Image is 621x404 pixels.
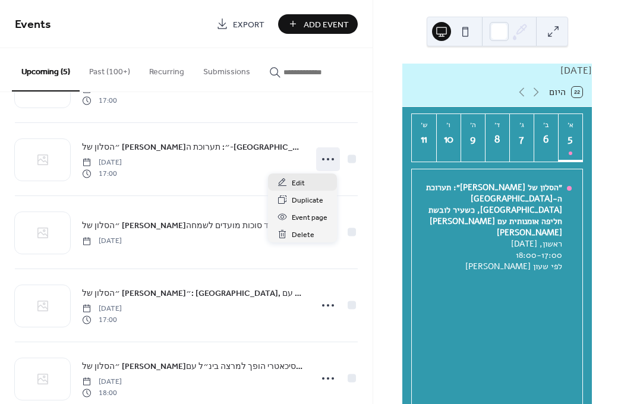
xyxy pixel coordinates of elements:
[415,120,433,130] div: ש׳
[541,250,562,261] span: 17:00
[82,168,122,179] span: 17:00
[461,114,485,162] button: ה׳9
[82,359,304,373] a: ״הסלון של [PERSON_NAME]״: כיצד נער שאושפז בבית חולים פסיכאטרי הופך למרצה בינ״ל עם [PERSON_NAME]
[82,288,304,300] span: ״הסלון של [PERSON_NAME]״: [GEOGRAPHIC_DATA], שוגונים, גיישות מסורת וקדמה עם [PERSON_NAME] לאור
[82,140,304,154] a: ״הסלון של [PERSON_NAME]״: תערוכת ה-[GEOGRAPHIC_DATA] [GEOGRAPHIC_DATA], כשעיר לובשת חליפה אומנותי...
[12,48,80,91] button: Upcoming (5)
[516,250,537,261] span: 18:00
[488,120,506,130] div: ד׳
[490,132,504,146] div: 8
[82,304,122,314] span: [DATE]
[15,13,51,36] span: Events
[509,114,534,162] button: ג׳7
[82,95,122,106] span: 17:00
[292,212,327,224] span: Event page
[412,114,436,162] button: ש׳11
[82,314,122,325] span: 17:00
[485,114,509,162] button: ד׳8
[82,236,122,247] span: [DATE]
[558,114,582,162] button: א׳5
[292,177,305,190] span: Edit
[304,18,349,31] span: Add Event
[292,229,314,241] span: Delete
[515,132,528,146] div: 7
[537,250,541,261] span: -
[82,361,304,373] span: ״הסלון של [PERSON_NAME]״: כיצד נער שאושפז בבית חולים פסיכאטרי הופך למרצה בינ״ל עם [PERSON_NAME]
[545,84,587,100] button: 22היום
[417,132,431,146] div: 11
[82,141,304,154] span: ״הסלון של [PERSON_NAME]״: תערוכת ה-[GEOGRAPHIC_DATA] [GEOGRAPHIC_DATA], כשעיר לובשת חליפה אומנותי...
[80,48,140,90] button: Past (100+)
[207,14,273,34] a: Export
[562,120,579,130] div: א׳
[537,120,554,130] div: ב׳
[464,120,481,130] div: ה׳
[423,182,562,238] div: ״הסלון של [PERSON_NAME]״: תערוכת ה-[GEOGRAPHIC_DATA] [GEOGRAPHIC_DATA], כשעיר לובשת חליפה אומנותי...
[82,377,122,387] span: [DATE]
[82,286,304,300] a: ״הסלון של [PERSON_NAME]״: [GEOGRAPHIC_DATA], שוגונים, גיישות מסורת וקדמה עם [PERSON_NAME] לאור
[292,194,323,207] span: Duplicate
[563,132,577,146] div: 5
[423,238,562,250] div: ראשון, [DATE]
[82,387,122,398] span: 18:00
[442,132,455,146] div: 10
[82,220,304,232] span: ״הסלון של [PERSON_NAME]״: לא יתקיים מפגש - חול המועד סוכות מועדים לשמחה
[233,18,264,31] span: Export
[402,64,592,78] div: [DATE]
[82,219,304,232] a: ״הסלון של [PERSON_NAME]״: לא יתקיים מפגש - חול המועד סוכות מועדים לשמחה
[513,120,530,130] div: ג׳
[423,261,562,272] div: לפי שעון [PERSON_NAME]
[466,132,480,146] div: 9
[278,14,358,34] button: Add Event
[436,114,461,162] button: ו׳10
[539,132,553,146] div: 6
[440,120,457,130] div: ו׳
[140,48,194,90] button: Recurring
[194,48,260,90] button: Submissions
[534,114,558,162] button: ב׳6
[82,157,122,168] span: [DATE]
